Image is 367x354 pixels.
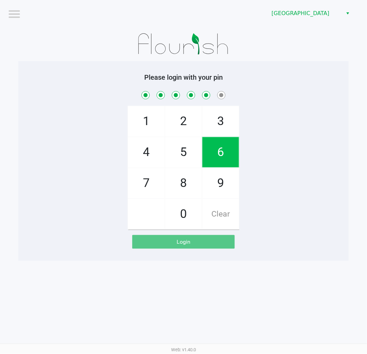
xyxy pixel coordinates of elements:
span: 0 [165,199,202,229]
span: 3 [202,106,239,136]
span: [GEOGRAPHIC_DATA] [272,9,339,18]
span: 5 [165,137,202,167]
span: 6 [202,137,239,167]
span: Web: v1.40.0 [171,347,196,353]
span: 7 [128,168,165,198]
h5: Please login with your pin [23,73,344,81]
span: 8 [165,168,202,198]
span: 9 [202,168,239,198]
span: 2 [165,106,202,136]
span: 1 [128,106,165,136]
span: Clear [202,199,239,229]
button: Select [343,7,353,20]
span: 4 [128,137,165,167]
